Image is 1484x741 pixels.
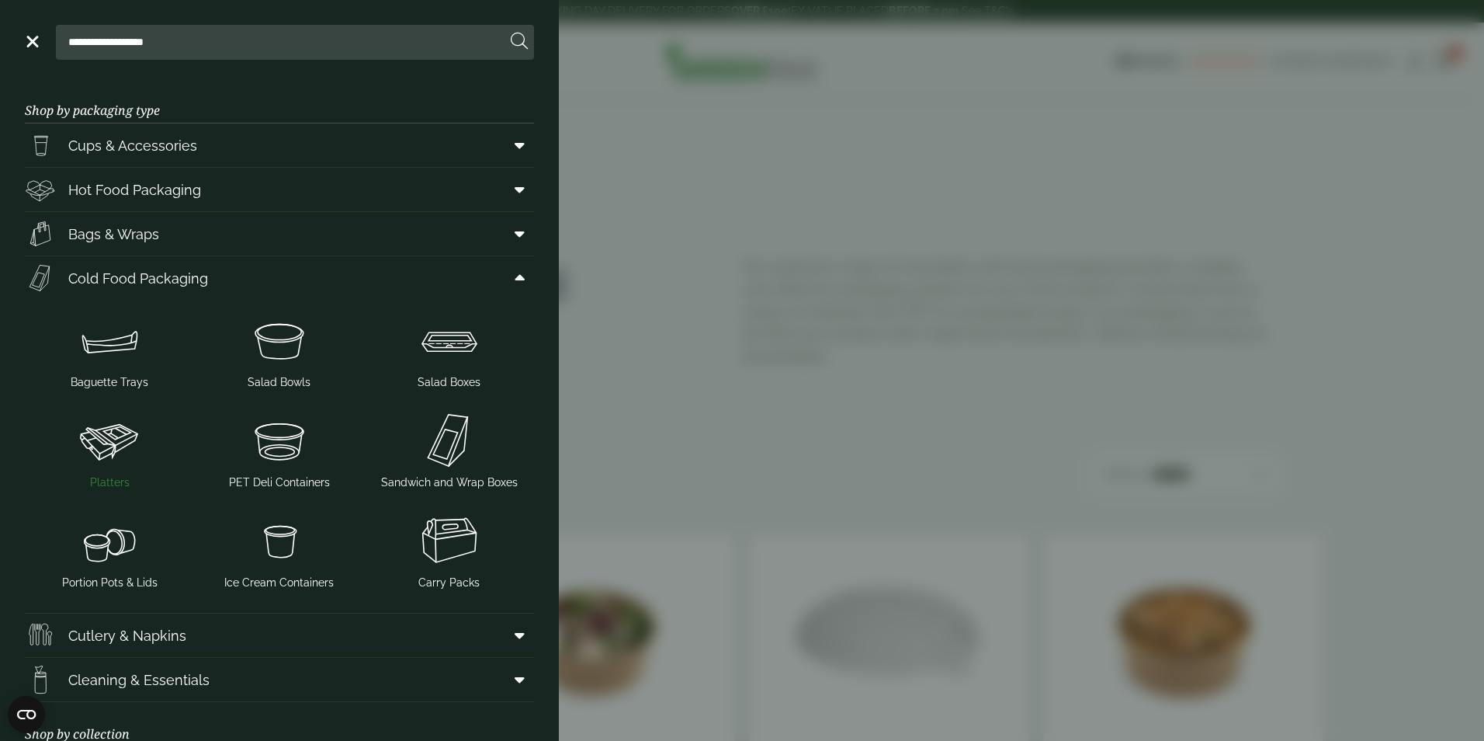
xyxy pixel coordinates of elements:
[71,374,148,391] span: Baguette Trays
[62,575,158,591] span: Portion Pots & Lids
[201,409,359,471] img: PetDeli_container.svg
[31,506,189,594] a: Portion Pots & Lids
[418,374,480,391] span: Salad Boxes
[31,309,189,371] img: Baguette_tray.svg
[25,664,56,695] img: open-wipe.svg
[68,135,197,156] span: Cups & Accessories
[25,218,56,249] img: Paper_carriers.svg
[381,475,518,491] span: Sandwich and Wrap Boxes
[25,256,534,300] a: Cold Food Packaging
[68,268,208,289] span: Cold Food Packaging
[25,658,534,701] a: Cleaning & Essentials
[68,625,186,646] span: Cutlery & Napkins
[68,670,210,691] span: Cleaning & Essentials
[25,614,534,657] a: Cutlery & Napkins
[201,306,359,394] a: Salad Bowls
[201,506,359,594] a: Ice Cream Containers
[418,575,480,591] span: Carry Packs
[25,78,534,124] h3: Shop by packaging type
[201,510,359,572] img: SoupNoodle_container.svg
[68,224,159,245] span: Bags & Wraps
[25,212,534,256] a: Bags & Wraps
[25,174,56,205] img: Deli_box.svg
[370,506,528,594] a: Carry Packs
[370,406,528,494] a: Sandwich and Wrap Boxes
[31,510,189,572] img: PortionPots.svg
[31,409,189,471] img: Platter.svg
[201,406,359,494] a: PET Deli Containers
[370,409,528,471] img: Sandwich_box.svg
[68,179,201,200] span: Hot Food Packaging
[90,475,130,491] span: Platters
[31,406,189,494] a: Platters
[201,309,359,371] img: SoupNsalad_bowls.svg
[8,696,45,733] button: Open CMP widget
[25,124,534,167] a: Cups & Accessories
[25,263,56,294] img: Sandwich_box.svg
[370,510,528,572] img: Picnic_box.svg
[370,309,528,371] img: Salad_box.svg
[248,374,310,391] span: Salad Bowls
[31,306,189,394] a: Baguette Trays
[25,168,534,211] a: Hot Food Packaging
[370,306,528,394] a: Salad Boxes
[224,575,334,591] span: Ice Cream Containers
[25,620,56,651] img: Cutlery.svg
[229,475,330,491] span: PET Deli Containers
[25,130,56,161] img: PintNhalf_cup.svg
